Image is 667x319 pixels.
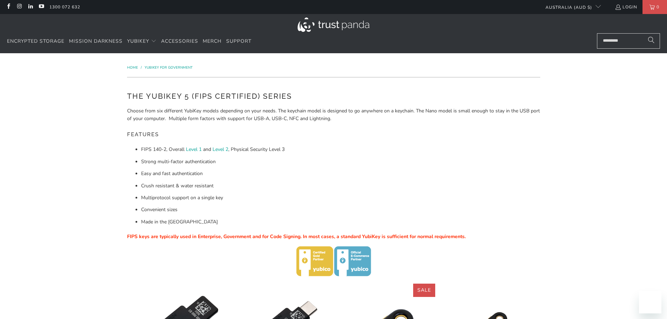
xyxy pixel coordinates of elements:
a: YubiKey for Government [145,65,193,70]
a: Merch [203,33,222,50]
a: 1300 072 632 [49,3,80,11]
span: FIPS keys are typically used in Enterprise, Government and for Code Signing. In most cases, a sta... [127,233,466,240]
a: Trust Panda Australia on LinkedIn [27,4,33,10]
input: Search... [597,33,660,49]
a: Accessories [161,33,198,50]
nav: Translation missing: en.navigation.header.main_nav [7,33,251,50]
li: Convenient sizes [141,206,540,214]
span: YubiKey [127,38,149,44]
li: Easy and fast authentication [141,170,540,178]
a: Encrypted Storage [7,33,64,50]
a: Level 2 [213,146,228,153]
span: Support [226,38,251,44]
span: Accessories [161,38,198,44]
a: Home [127,65,139,70]
h2: The YubiKey 5 (FIPS Certified) Series [127,91,540,102]
span: Sale [417,287,431,293]
li: Multiprotocol support on a single key [141,194,540,202]
h5: Features [127,128,540,141]
button: Search [642,33,660,49]
li: FIPS 140-2, Overall and , Physical Security Level 3 [141,146,540,153]
span: Mission Darkness [69,38,123,44]
a: Trust Panda Australia on Facebook [5,4,11,10]
a: Trust Panda Australia on YouTube [38,4,44,10]
p: Choose from six different YubiKey models depending on your needs. The keychain model is designed ... [127,107,540,123]
li: Made in the [GEOGRAPHIC_DATA] [141,218,540,226]
a: Login [615,3,637,11]
a: Support [226,33,251,50]
li: Strong multi-factor authentication [141,158,540,166]
span: Home [127,65,138,70]
summary: YubiKey [127,33,157,50]
span: Merch [203,38,222,44]
a: Level 1 [186,146,202,153]
a: Mission Darkness [69,33,123,50]
li: Crush resistant & water resistant [141,182,540,190]
span: Encrypted Storage [7,38,64,44]
iframe: Button to launch messaging window [639,291,661,313]
span: / [141,65,142,70]
img: Trust Panda Australia [298,18,369,32]
a: Trust Panda Australia on Instagram [16,4,22,10]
